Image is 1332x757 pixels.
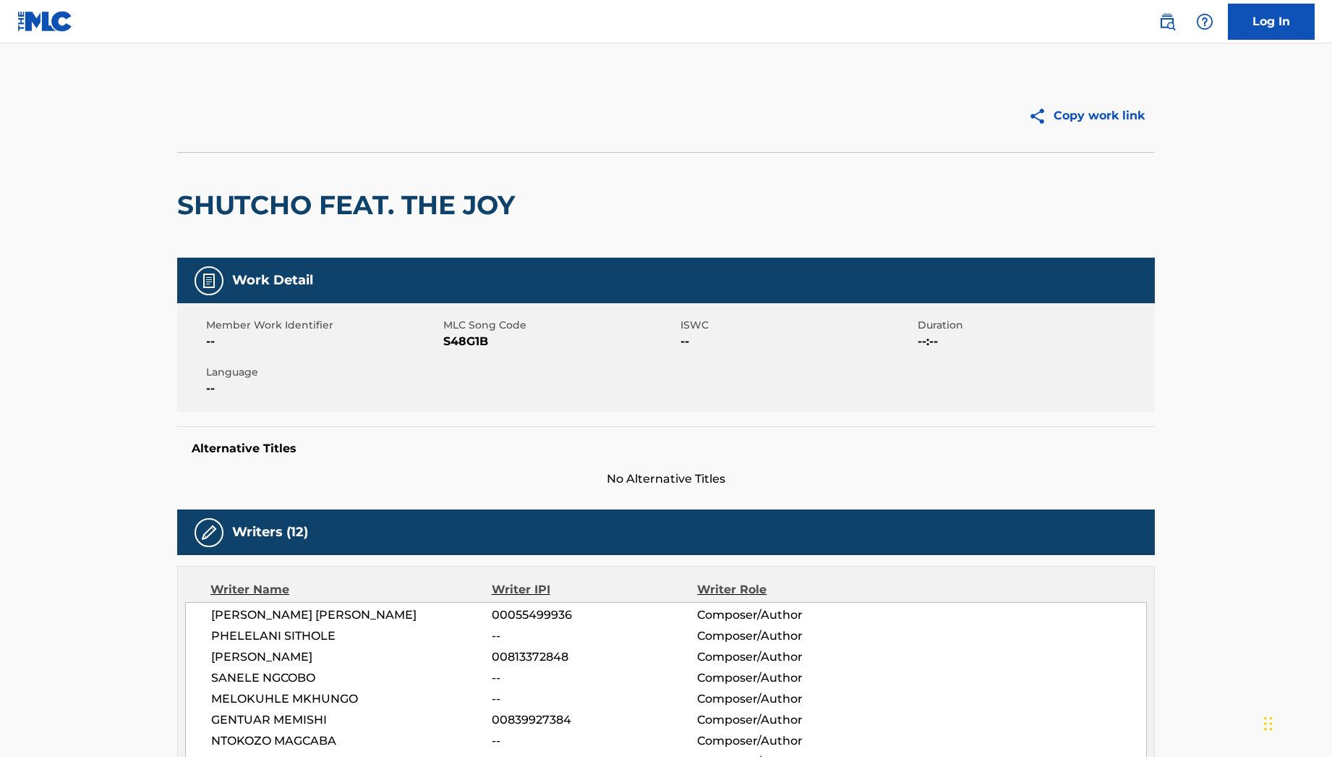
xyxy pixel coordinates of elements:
h5: Work Detail [232,272,313,289]
span: MLC Song Code [443,318,677,333]
div: Writer IPI [492,581,698,599]
span: GENTUAR MEMISHI [211,711,492,729]
span: Composer/Author [697,732,884,750]
span: Composer/Author [697,648,884,666]
span: --:-- [918,333,1151,350]
span: Composer/Author [697,627,884,645]
div: Drag [1264,702,1273,745]
img: MLC Logo [17,11,73,32]
span: -- [206,333,440,350]
span: 00839927384 [492,711,697,729]
span: -- [680,333,914,350]
iframe: Chat Widget [1260,688,1332,757]
a: Log In [1228,4,1315,40]
span: Composer/Author [697,711,884,729]
span: SANELE NGCOBO [211,669,492,687]
img: Work Detail [200,272,218,289]
span: Member Work Identifier [206,318,440,333]
span: Composer/Author [697,690,884,708]
span: [PERSON_NAME] [PERSON_NAME] [211,606,492,624]
h5: Writers (12) [232,524,308,541]
div: Writer Name [210,581,492,599]
img: Writers [200,524,218,541]
span: -- [492,690,697,708]
span: MELOKUHLE MKHUNGO [211,690,492,708]
span: PHELELANI SITHOLE [211,627,492,645]
img: search [1158,13,1176,30]
div: Writer Role [697,581,884,599]
img: Copy work link [1028,107,1054,125]
span: -- [492,669,697,687]
span: -- [492,627,697,645]
span: 00813372848 [492,648,697,666]
span: ISWC [680,318,914,333]
h5: Alternative Titles [192,441,1140,456]
div: Help [1190,7,1219,36]
span: -- [206,380,440,397]
a: Public Search [1153,7,1182,36]
span: -- [492,732,697,750]
span: Duration [918,318,1151,333]
img: help [1196,13,1213,30]
h2: SHUTCHO FEAT. THE JOY [177,189,522,221]
span: S48G1B [443,333,677,350]
span: 00055499936 [492,606,697,624]
span: No Alternative Titles [177,470,1155,488]
button: Copy work link [1018,98,1155,134]
span: NTOKOZO MAGCABA [211,732,492,750]
span: Composer/Author [697,669,884,687]
span: Language [206,365,440,380]
span: Composer/Author [697,606,884,624]
span: [PERSON_NAME] [211,648,492,666]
